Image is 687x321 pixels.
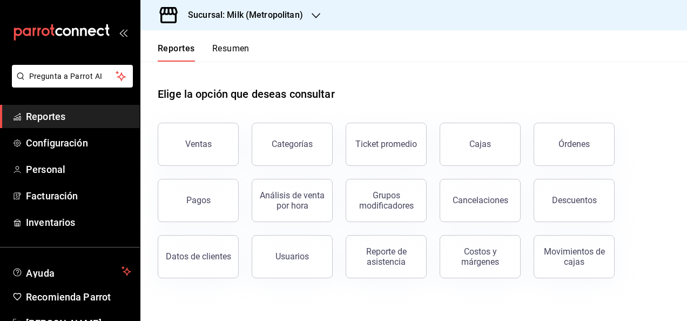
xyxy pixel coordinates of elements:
[29,71,116,82] span: Pregunta a Parrot AI
[26,215,131,230] span: Inventarios
[440,179,521,222] button: Cancelaciones
[353,246,420,267] div: Reporte de asistencia
[185,139,212,149] div: Ventas
[186,195,211,205] div: Pagos
[158,235,239,278] button: Datos de clientes
[534,235,615,278] button: Movimientos de cajas
[158,179,239,222] button: Pagos
[158,43,195,62] button: Reportes
[534,179,615,222] button: Descuentos
[440,123,521,166] a: Cajas
[119,28,127,37] button: open_drawer_menu
[440,235,521,278] button: Costos y márgenes
[166,251,231,262] div: Datos de clientes
[8,78,133,90] a: Pregunta a Parrot AI
[552,195,597,205] div: Descuentos
[534,123,615,166] button: Órdenes
[252,235,333,278] button: Usuarios
[158,43,250,62] div: navigation tabs
[346,179,427,222] button: Grupos modificadores
[158,123,239,166] button: Ventas
[212,43,250,62] button: Resumen
[346,235,427,278] button: Reporte de asistencia
[275,251,309,262] div: Usuarios
[26,162,131,177] span: Personal
[447,246,514,267] div: Costos y márgenes
[158,86,335,102] h1: Elige la opción que deseas consultar
[355,139,417,149] div: Ticket promedio
[252,179,333,222] button: Análisis de venta por hora
[259,190,326,211] div: Análisis de venta por hora
[272,139,313,149] div: Categorías
[469,138,491,151] div: Cajas
[26,136,131,150] span: Configuración
[26,109,131,124] span: Reportes
[353,190,420,211] div: Grupos modificadores
[541,246,608,267] div: Movimientos de cajas
[346,123,427,166] button: Ticket promedio
[453,195,508,205] div: Cancelaciones
[26,290,131,304] span: Recomienda Parrot
[26,265,117,278] span: Ayuda
[252,123,333,166] button: Categorías
[558,139,590,149] div: Órdenes
[12,65,133,88] button: Pregunta a Parrot AI
[26,189,131,203] span: Facturación
[179,9,303,22] h3: Sucursal: Milk (Metropolitan)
